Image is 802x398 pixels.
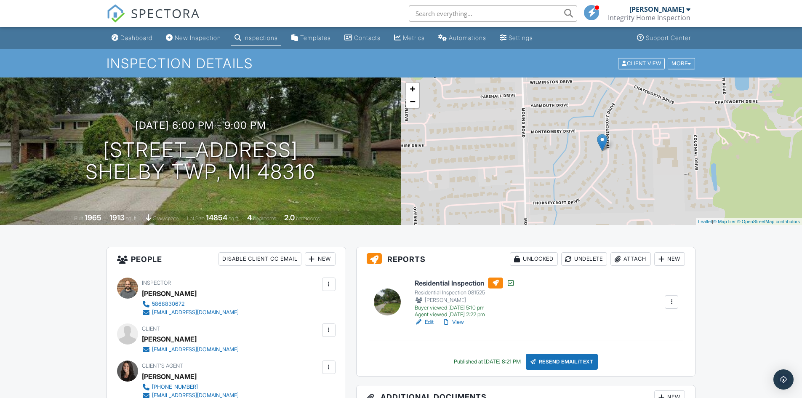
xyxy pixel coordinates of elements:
[415,278,515,288] h6: Residential Inspection
[142,333,197,345] div: [PERSON_NAME]
[218,252,301,266] div: Disable Client CC Email
[442,318,464,326] a: View
[152,384,198,390] div: [PHONE_NUMBER]
[142,370,197,383] a: [PERSON_NAME]
[142,287,197,300] div: [PERSON_NAME]
[229,215,239,222] span: sq.ft.
[163,30,224,46] a: New Inspection
[107,56,696,71] h1: Inspection Details
[247,213,252,222] div: 4
[142,308,239,317] a: [EMAIL_ADDRESS][DOMAIN_NAME]
[509,34,533,41] div: Settings
[305,252,336,266] div: New
[253,215,276,222] span: bedrooms
[296,215,320,222] span: bathrooms
[231,30,281,46] a: Inspections
[142,345,239,354] a: [EMAIL_ADDRESS][DOMAIN_NAME]
[406,83,419,95] a: Zoom in
[152,309,239,316] div: [EMAIL_ADDRESS][DOMAIN_NAME]
[713,219,736,224] a: © MapTiler
[496,30,536,46] a: Settings
[152,301,184,307] div: 5868830672
[142,363,183,369] span: Client's Agent
[153,215,179,222] span: crawlspace
[435,30,490,46] a: Automations (Basic)
[646,34,691,41] div: Support Center
[654,252,685,266] div: New
[107,4,125,23] img: The Best Home Inspection Software - Spectora
[284,213,295,222] div: 2.0
[510,252,558,266] div: Unlocked
[74,215,83,222] span: Built
[415,289,515,296] div: Residential Inspection 081525
[449,34,486,41] div: Automations
[187,215,205,222] span: Lot Size
[415,311,515,318] div: Agent viewed [DATE] 2:22 pm
[617,60,667,66] a: Client View
[454,358,521,365] div: Published at [DATE] 8:21 PM
[354,34,381,41] div: Contacts
[107,11,200,29] a: SPECTORA
[120,34,152,41] div: Dashboard
[668,58,695,69] div: More
[415,296,515,305] div: [PERSON_NAME]
[415,318,434,326] a: Edit
[634,30,694,46] a: Support Center
[391,30,428,46] a: Metrics
[561,252,607,266] div: Undelete
[142,280,171,286] span: Inspector
[108,30,156,46] a: Dashboard
[152,346,239,353] div: [EMAIL_ADDRESS][DOMAIN_NAME]
[773,369,794,390] div: Open Intercom Messenger
[142,326,160,332] span: Client
[109,213,125,222] div: 1913
[142,300,239,308] a: 5868830672
[526,354,598,370] div: Resend Email/Text
[126,215,138,222] span: sq. ft.
[415,305,515,311] div: Buyer viewed [DATE] 5:10 pm
[406,95,419,108] a: Zoom out
[206,213,227,222] div: 14854
[737,219,800,224] a: © OpenStreetMap contributors
[629,5,684,13] div: [PERSON_NAME]
[142,383,239,391] a: [PHONE_NUMBER]
[85,139,315,184] h1: [STREET_ADDRESS] Shelby twp, Mi 48316
[243,34,278,41] div: Inspections
[610,252,651,266] div: Attach
[341,30,384,46] a: Contacts
[357,247,695,271] h3: Reports
[107,247,346,271] h3: People
[175,34,221,41] div: New Inspection
[300,34,331,41] div: Templates
[608,13,690,22] div: Integrity Home Inspection
[135,120,266,131] h3: [DATE] 6:00 pm - 9:00 pm
[696,218,802,225] div: |
[288,30,334,46] a: Templates
[85,213,101,222] div: 1965
[403,34,425,41] div: Metrics
[415,278,515,318] a: Residential Inspection Residential Inspection 081525 [PERSON_NAME] Buyer viewed [DATE] 5:10 pm Ag...
[618,58,665,69] div: Client View
[409,5,577,22] input: Search everything...
[698,219,712,224] a: Leaflet
[131,4,200,22] span: SPECTORA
